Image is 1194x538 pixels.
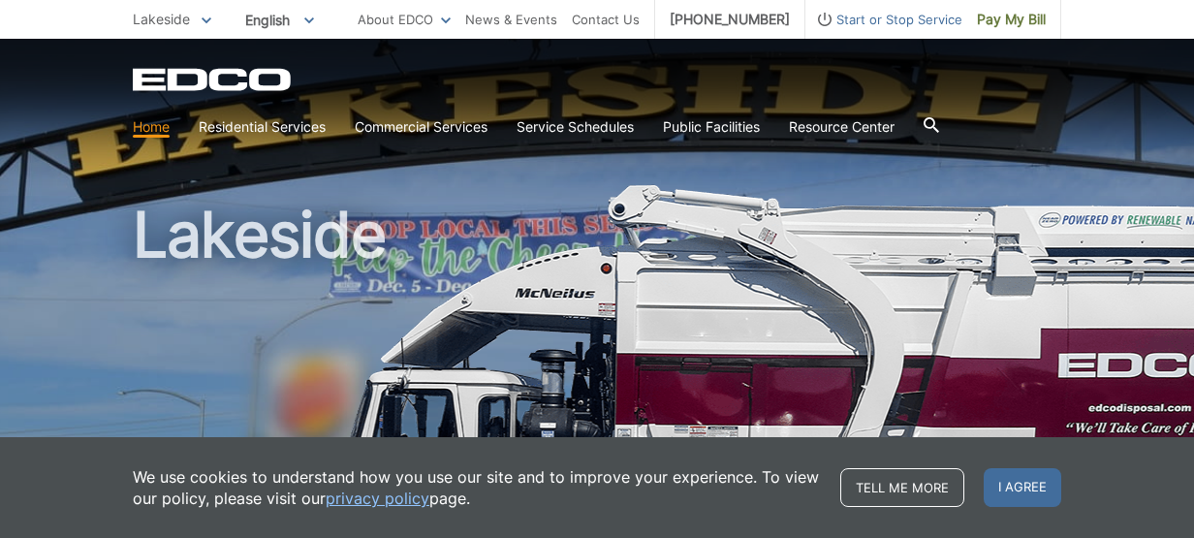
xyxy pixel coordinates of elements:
[199,116,326,138] a: Residential Services
[517,116,634,138] a: Service Schedules
[133,11,190,27] span: Lakeside
[133,466,821,509] p: We use cookies to understand how you use our site and to improve your experience. To view our pol...
[231,4,329,36] span: English
[465,9,557,30] a: News & Events
[572,9,640,30] a: Contact Us
[133,68,294,91] a: EDCD logo. Return to the homepage.
[840,468,964,507] a: Tell me more
[133,116,170,138] a: Home
[358,9,451,30] a: About EDCO
[663,116,760,138] a: Public Facilities
[789,116,895,138] a: Resource Center
[984,468,1061,507] span: I agree
[977,9,1046,30] span: Pay My Bill
[326,488,429,509] a: privacy policy
[355,116,487,138] a: Commercial Services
